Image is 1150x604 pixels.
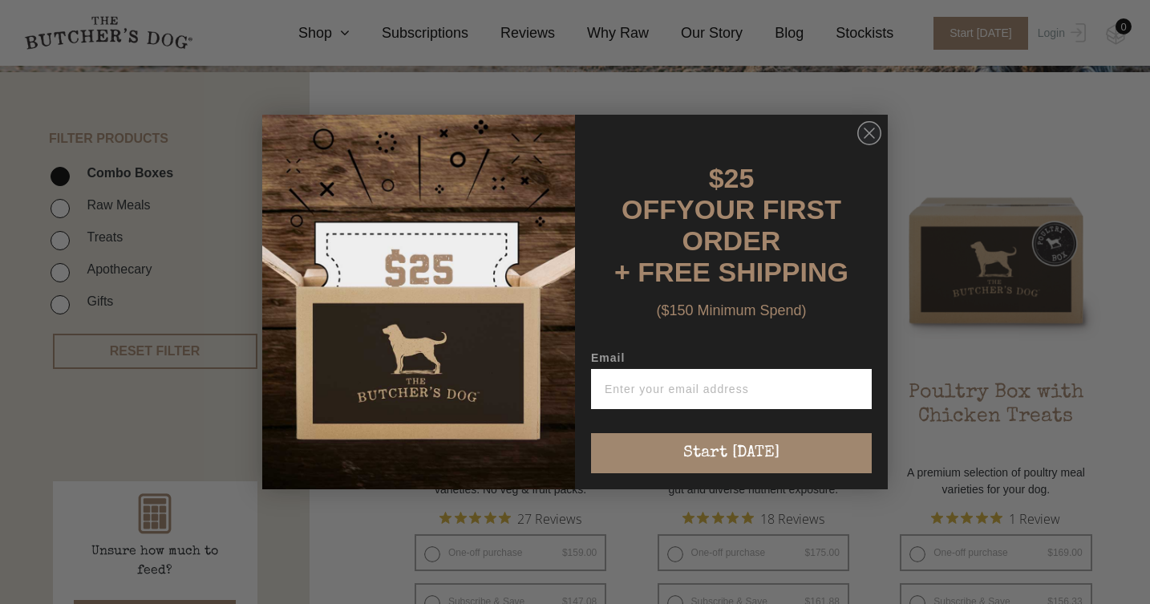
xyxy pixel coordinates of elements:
button: Close dialog [857,121,881,145]
input: Enter your email address [591,369,872,409]
button: Start [DATE] [591,433,872,473]
span: $25 OFF [622,163,754,225]
span: ($150 Minimum Spend) [656,302,806,318]
label: Email [591,351,872,369]
img: d0d537dc-5429-4832-8318-9955428ea0a1.jpeg [262,115,575,489]
span: YOUR FIRST ORDER + FREE SHIPPING [614,194,848,287]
